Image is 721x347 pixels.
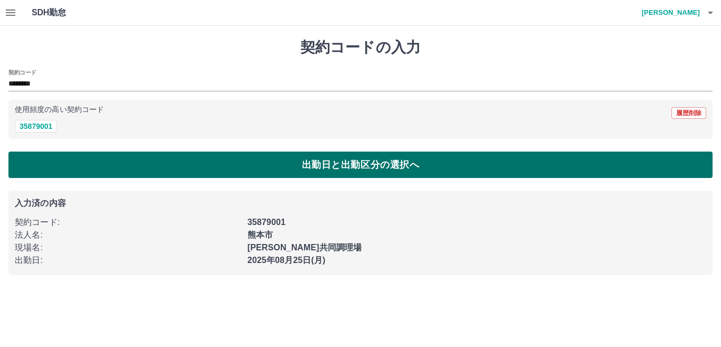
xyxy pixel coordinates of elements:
b: [PERSON_NAME]共同調理場 [248,243,362,252]
p: 使用頻度の高い契約コード [15,106,104,114]
button: 35879001 [15,120,57,133]
h2: 契約コード [8,68,36,77]
h1: 契約コードの入力 [8,39,713,57]
b: 熊本市 [248,230,273,239]
p: 現場名 : [15,241,241,254]
button: 出勤日と出勤区分の選択へ [8,152,713,178]
p: 出勤日 : [15,254,241,267]
b: 2025年08月25日(月) [248,256,326,265]
b: 35879001 [248,218,286,227]
button: 履歴削除 [671,107,706,119]
p: 契約コード : [15,216,241,229]
p: 入力済の内容 [15,199,706,208]
p: 法人名 : [15,229,241,241]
